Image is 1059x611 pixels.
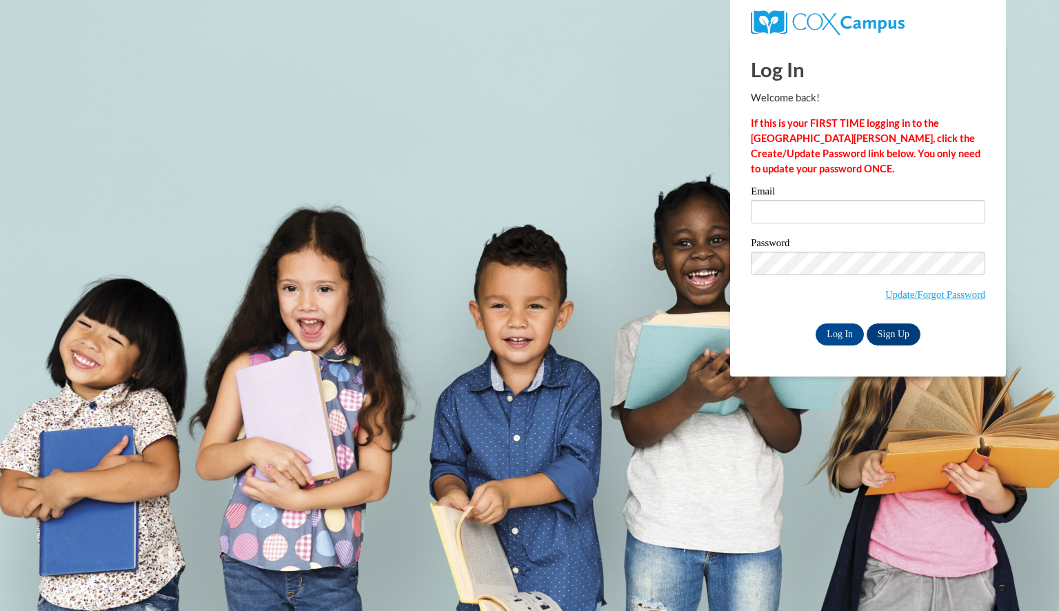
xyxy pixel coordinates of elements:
[885,289,985,300] a: Update/Forgot Password
[751,55,985,83] h1: Log In
[867,323,920,345] a: Sign Up
[751,186,985,200] label: Email
[816,323,864,345] input: Log In
[751,10,905,35] img: COX Campus
[751,117,980,174] strong: If this is your FIRST TIME logging in to the [GEOGRAPHIC_DATA][PERSON_NAME], click the Create/Upd...
[751,90,985,106] p: Welcome back!
[751,238,985,252] label: Password
[751,16,905,28] a: COX Campus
